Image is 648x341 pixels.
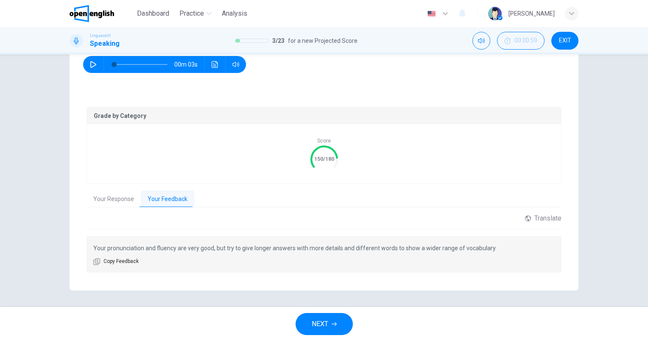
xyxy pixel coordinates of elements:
[551,32,578,50] button: EXIT
[317,138,331,144] span: Score
[312,318,328,330] span: NEXT
[208,56,222,73] button: Click to see the audio transcription
[137,8,169,19] span: Dashboard
[87,190,561,208] div: basic tabs example
[87,190,141,208] button: Your Response
[497,32,545,50] div: Hide
[525,214,561,222] div: Translate
[93,243,555,253] p: Your pronunciation and fluency are very good, but try to give longer answers with more details an...
[103,257,139,266] span: Copy Feedback
[497,32,545,50] button: 00:00:59
[174,56,204,73] span: 00m 03s
[514,37,537,44] span: 00:00:59
[288,36,358,46] span: for a new Projected Score
[94,112,554,119] p: Grade by Category
[472,32,490,50] div: Mute
[296,313,353,335] button: NEXT
[134,6,173,21] button: Dashboard
[70,5,114,22] img: OpenEnglish logo
[90,39,120,49] h1: Speaking
[426,11,437,17] img: en
[141,190,194,208] button: Your Feedback
[488,7,502,20] img: Profile picture
[70,5,134,22] a: OpenEnglish logo
[90,33,111,39] span: Linguaskill
[314,156,334,162] text: 150/180
[272,36,285,46] span: 3 / 23
[218,6,251,21] button: Analysis
[179,8,204,19] span: Practice
[222,8,247,19] span: Analysis
[176,6,215,21] button: Practice
[559,37,571,44] span: EXIT
[508,8,555,19] div: [PERSON_NAME]
[93,257,139,266] button: Copy Feedback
